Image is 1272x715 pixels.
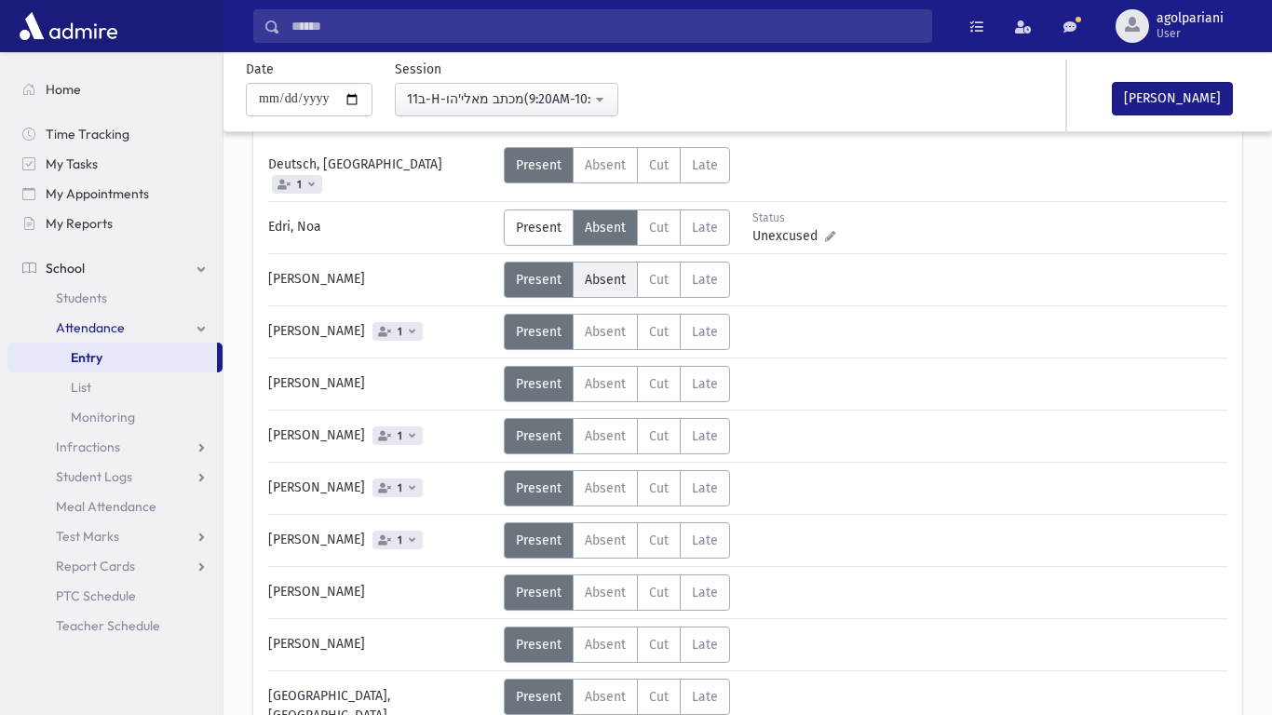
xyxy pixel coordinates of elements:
a: Student Logs [7,462,223,492]
span: Monitoring [71,409,135,425]
div: [PERSON_NAME] [259,574,504,611]
a: PTC Schedule [7,581,223,611]
label: Date [246,60,274,79]
span: Report Cards [56,558,135,574]
div: AttTypes [504,627,730,663]
span: Present [516,533,562,548]
span: Cut [649,585,669,600]
span: Cut [649,428,669,444]
span: Present [516,637,562,653]
a: Students [7,283,223,313]
span: Absent [585,585,626,600]
a: Monitoring [7,402,223,432]
div: [PERSON_NAME] [259,522,504,559]
span: Cut [649,220,669,236]
span: Absent [585,272,626,288]
div: AttTypes [504,209,730,246]
span: Cut [649,480,669,496]
div: Deutsch, [GEOGRAPHIC_DATA] [259,147,504,194]
span: List [71,379,91,396]
div: AttTypes [504,314,730,350]
span: Absent [585,157,626,173]
span: Absent [585,324,626,340]
span: PTC Schedule [56,587,136,604]
span: Cut [649,157,669,173]
div: AttTypes [504,147,730,183]
a: List [7,372,223,402]
div: [PERSON_NAME] [259,418,504,454]
div: AttTypes [504,522,730,559]
span: Absent [585,428,626,444]
span: Cut [649,324,669,340]
a: Attendance [7,313,223,343]
span: Late [692,533,718,548]
div: AttTypes [504,574,730,611]
div: Status [752,209,835,226]
span: Students [56,290,107,306]
span: Late [692,376,718,392]
span: Late [692,480,718,496]
span: Absent [585,376,626,392]
span: Absent [585,220,626,236]
span: 1 [394,326,406,338]
span: Entry [71,349,102,366]
span: Late [692,220,718,236]
div: [PERSON_NAME] [259,627,504,663]
div: [PERSON_NAME] [259,262,504,298]
span: 1 [394,534,406,546]
a: Report Cards [7,551,223,581]
span: Present [516,376,562,392]
div: AttTypes [504,679,730,715]
span: My Reports [46,215,113,232]
a: My Tasks [7,149,223,179]
a: Entry [7,343,217,372]
span: User [1157,26,1224,41]
div: AttTypes [504,366,730,402]
span: 1 [394,482,406,494]
div: [PERSON_NAME] [259,470,504,506]
span: Absent [585,637,626,653]
div: AttTypes [504,470,730,506]
button: 11ב-H-מכתב מאלי'הו(9:20AM-10:03AM) [395,83,618,116]
span: 1 [394,430,406,442]
span: Infractions [56,438,120,455]
a: School [7,253,223,283]
span: Cut [649,376,669,392]
a: Teacher Schedule [7,611,223,641]
span: agolpariani [1157,11,1224,26]
a: Test Marks [7,521,223,551]
span: My Tasks [46,155,98,172]
div: AttTypes [504,262,730,298]
span: Late [692,272,718,288]
div: [PERSON_NAME] [259,314,504,350]
input: Search [280,9,931,43]
a: My Reports [7,209,223,238]
a: My Appointments [7,179,223,209]
div: AttTypes [504,418,730,454]
a: Infractions [7,432,223,462]
span: School [46,260,85,277]
button: [PERSON_NAME] [1112,82,1233,115]
a: Home [7,74,223,104]
span: Teacher Schedule [56,617,160,634]
span: Home [46,81,81,98]
span: Present [516,157,562,173]
span: 1 [293,179,305,191]
span: Absent [585,533,626,548]
span: Present [516,428,562,444]
span: Test Marks [56,528,119,545]
div: [PERSON_NAME] [259,366,504,402]
span: Present [516,324,562,340]
span: Student Logs [56,468,132,485]
label: Session [395,60,441,79]
span: Late [692,324,718,340]
a: Meal Attendance [7,492,223,521]
span: Attendance [56,319,125,336]
span: Late [692,585,718,600]
span: Present [516,480,562,496]
span: Present [516,272,562,288]
span: Cut [649,272,669,288]
span: Late [692,428,718,444]
div: 11ב-H-מכתב מאלי'הו(9:20AM-10:03AM) [407,89,591,109]
span: Present [516,585,562,600]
